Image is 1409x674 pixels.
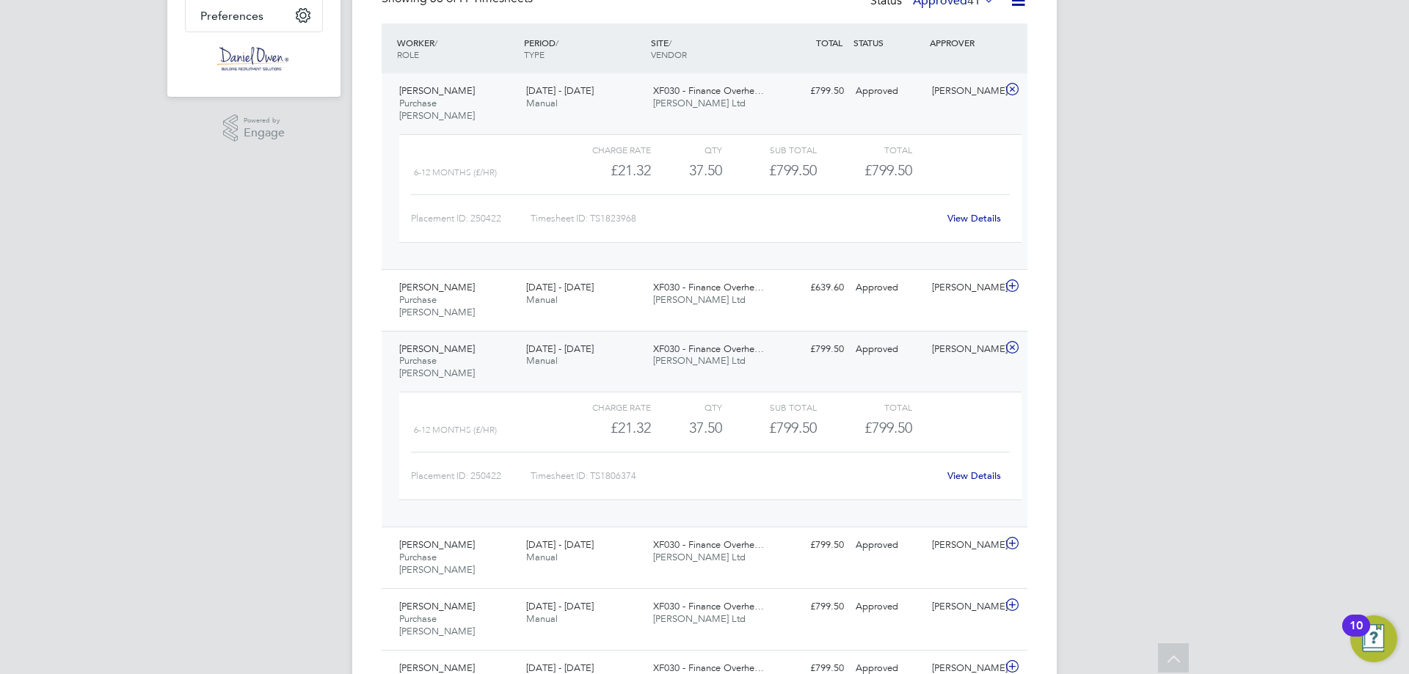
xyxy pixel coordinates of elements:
[926,337,1002,362] div: [PERSON_NAME]
[669,37,671,48] span: /
[399,343,475,355] span: [PERSON_NAME]
[434,37,437,48] span: /
[526,97,558,109] span: Manual
[653,84,764,97] span: XF030 - Finance Overhe…
[850,29,926,56] div: STATUS
[556,37,558,48] span: /
[653,293,746,306] span: [PERSON_NAME] Ltd
[526,551,558,563] span: Manual
[651,398,722,416] div: QTY
[414,167,497,177] span: 6-12 Months (£/HR)
[850,276,926,300] div: Approved
[653,343,764,355] span: XF030 - Finance Overhe…
[244,127,285,139] span: Engage
[399,551,475,576] span: Purchase [PERSON_NAME]
[947,469,1001,482] a: View Details
[531,207,938,230] div: Timesheet ID: TS1823968
[526,354,558,367] span: Manual
[223,114,285,142] a: Powered byEngage
[526,84,594,97] span: [DATE] - [DATE]
[526,293,558,306] span: Manual
[850,533,926,557] div: Approved
[850,337,926,362] div: Approved
[524,48,545,60] span: TYPE
[722,158,817,183] div: £799.50
[653,662,764,674] span: XF030 - Finance Overhe…
[526,662,594,674] span: [DATE] - [DATE]
[722,398,817,416] div: Sub Total
[653,97,746,109] span: [PERSON_NAME] Ltd
[399,612,475,637] span: Purchase [PERSON_NAME]
[526,281,594,293] span: [DATE] - [DATE]
[244,114,285,127] span: Powered by
[526,600,594,612] span: [DATE] - [DATE]
[556,398,651,416] div: Charge rate
[414,425,497,435] span: 6-12 Months (£/HR)
[722,141,817,158] div: Sub Total
[526,612,558,625] span: Manual
[399,538,475,551] span: [PERSON_NAME]
[773,533,850,557] div: £799.50
[817,398,911,416] div: Total
[816,37,842,48] span: TOTAL
[722,416,817,440] div: £799.50
[850,595,926,619] div: Approved
[399,662,475,674] span: [PERSON_NAME]
[411,207,531,230] div: Placement ID: 250422
[773,595,850,619] div: £799.50
[526,538,594,551] span: [DATE] - [DATE]
[864,161,912,179] span: £799.50
[773,337,850,362] div: £799.50
[653,281,764,293] span: XF030 - Finance Overhe…
[653,600,764,612] span: XF030 - Finance Overhe…
[200,9,263,23] span: Preferences
[556,158,651,183] div: £21.32
[651,141,722,158] div: QTY
[653,538,764,551] span: XF030 - Finance Overhe…
[926,29,1002,56] div: APPROVER
[651,158,722,183] div: 37.50
[653,551,746,563] span: [PERSON_NAME] Ltd
[393,29,520,67] div: WORKER
[399,293,475,318] span: Purchase [PERSON_NAME]
[399,354,475,379] span: Purchase [PERSON_NAME]
[651,416,722,440] div: 37.50
[926,595,1002,619] div: [PERSON_NAME]
[947,212,1001,224] a: View Details
[653,354,746,367] span: [PERSON_NAME] Ltd
[1350,626,1363,645] div: 10
[864,419,912,436] span: £799.50
[647,29,774,67] div: SITE
[773,276,850,300] div: £639.60
[399,600,475,612] span: [PERSON_NAME]
[411,464,531,488] div: Placement ID: 250422
[526,343,594,355] span: [DATE] - [DATE]
[520,29,647,67] div: PERIOD
[926,79,1002,103] div: [PERSON_NAME]
[653,612,746,625] span: [PERSON_NAME] Ltd
[217,47,291,70] img: danielowen-logo-retina.png
[850,79,926,103] div: Approved
[399,281,475,293] span: [PERSON_NAME]
[556,141,651,158] div: Charge rate
[1350,615,1397,662] button: Open Resource Center, 10 new notifications
[399,84,475,97] span: [PERSON_NAME]
[817,141,911,158] div: Total
[185,47,323,70] a: Go to home page
[651,48,687,60] span: VENDOR
[926,276,1002,300] div: [PERSON_NAME]
[556,416,651,440] div: £21.32
[531,464,938,488] div: Timesheet ID: TS1806374
[773,79,850,103] div: £799.50
[399,97,475,122] span: Purchase [PERSON_NAME]
[926,533,1002,557] div: [PERSON_NAME]
[397,48,419,60] span: ROLE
